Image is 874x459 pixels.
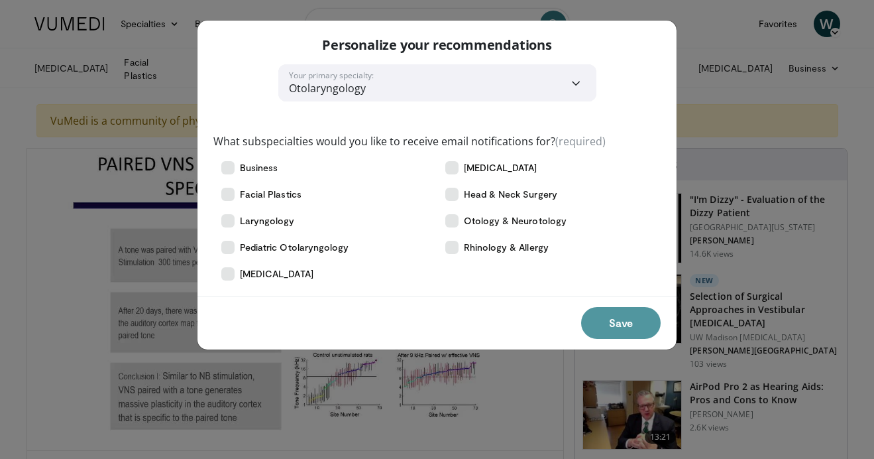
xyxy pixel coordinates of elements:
span: Pediatric Otolaryngology [240,241,349,254]
span: Facial Plastics [240,188,301,201]
span: Rhinology & Allergy [464,241,549,254]
span: Otology & Neurotology [464,214,567,228]
span: (required) [555,134,606,149]
button: Save [581,307,661,339]
span: Business [240,161,278,174]
label: What subspecialties would you like to receive email notifications for? [213,133,606,149]
p: Personalize your recommendations [322,36,552,54]
span: [MEDICAL_DATA] [240,267,313,281]
span: Head & Neck Surgery [464,188,557,201]
span: Laryngology [240,214,295,228]
span: [MEDICAL_DATA] [464,161,537,174]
